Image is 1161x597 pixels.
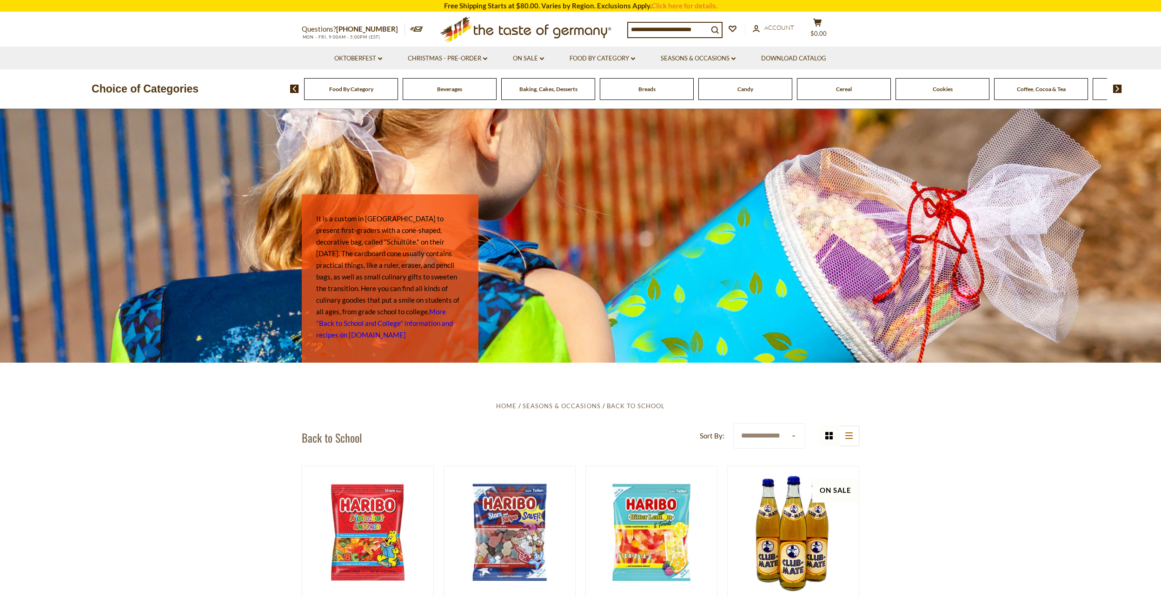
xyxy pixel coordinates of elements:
a: Seasons & Occasions [661,53,736,64]
a: Account [753,23,794,33]
a: Candy [737,86,753,93]
button: $0.00 [804,18,832,41]
a: More "Back to School and College" information and recipes on [DOMAIN_NAME] [316,307,453,339]
a: Breads [638,86,656,93]
a: Cereal [836,86,852,93]
h1: Back to School [302,431,362,444]
a: [PHONE_NUMBER] [336,25,398,33]
a: Seasons & Occasions [523,402,600,410]
span: MON - FRI, 9:00AM - 5:00PM (EST) [302,34,381,40]
a: Download Catalog [761,53,826,64]
a: Coffee, Cocoa & Tea [1017,86,1066,93]
a: Food By Category [329,86,373,93]
img: next arrow [1113,85,1122,93]
a: Cookies [933,86,953,93]
a: Christmas - PRE-ORDER [408,53,487,64]
a: Oktoberfest [334,53,382,64]
a: Baking, Cakes, Desserts [519,86,577,93]
a: On Sale [513,53,544,64]
span: $0.00 [810,30,827,37]
label: Sort By: [700,430,724,442]
a: Home [496,402,517,410]
a: Beverages [437,86,462,93]
a: Food By Category [570,53,635,64]
p: Questions? [302,23,405,35]
a: Click here for details. [651,1,717,10]
p: It is a custom in [GEOGRAPHIC_DATA] to present first-graders with a cone-shaped, decorative bag, ... [316,213,464,341]
a: Back to School [607,402,665,410]
span: Account [764,24,794,31]
img: previous arrow [290,85,299,93]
